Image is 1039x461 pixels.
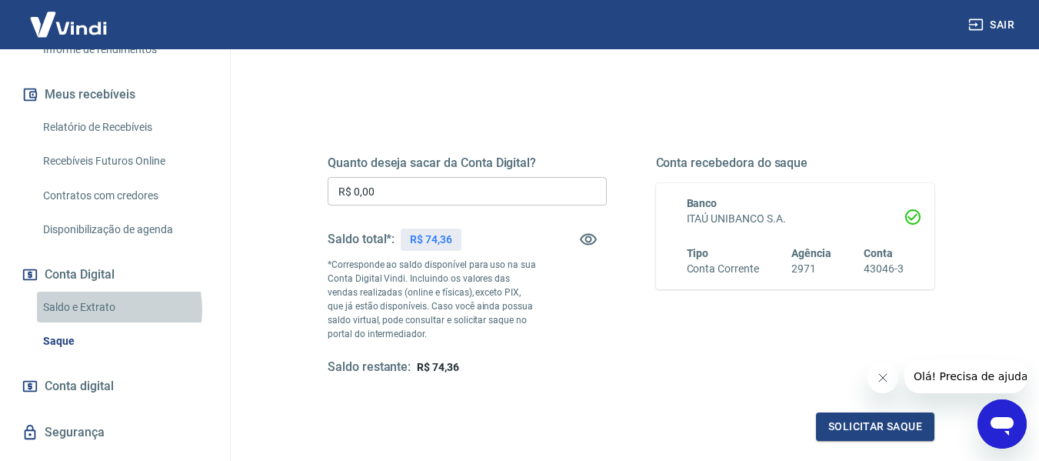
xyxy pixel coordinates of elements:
[18,78,211,112] button: Meus recebíveis
[328,359,411,376] h5: Saldo restante:
[328,258,537,341] p: *Corresponde ao saldo disponível para uso na sua Conta Digital Vindi. Incluindo os valores das ve...
[864,261,904,277] h6: 43046-3
[687,261,759,277] h6: Conta Corrente
[37,145,211,177] a: Recebíveis Futuros Online
[45,376,114,397] span: Conta digital
[37,180,211,212] a: Contratos com credores
[37,34,211,65] a: Informe de rendimentos
[37,112,211,143] a: Relatório de Recebíveis
[37,326,211,357] a: Saque
[417,361,459,373] span: R$ 74,36
[977,399,1027,449] iframe: Botão para abrir a janela de mensagens
[328,155,607,171] h5: Quanto deseja sacar da Conta Digital?
[18,1,118,48] img: Vindi
[867,362,898,393] iframe: Fechar mensagem
[687,247,709,259] span: Tipo
[18,416,211,449] a: Segurança
[904,359,1027,393] iframe: Mensagem da empresa
[410,232,452,248] p: R$ 74,36
[791,247,831,259] span: Agência
[9,11,129,23] span: Olá! Precisa de ajuda?
[791,261,831,277] h6: 2971
[656,155,935,171] h5: Conta recebedora do saque
[37,214,211,246] a: Disponibilização de agenda
[37,292,211,323] a: Saldo e Extrato
[864,247,893,259] span: Conta
[687,197,718,209] span: Banco
[18,258,211,292] button: Conta Digital
[18,369,211,403] a: Conta digital
[816,413,934,441] button: Solicitar saque
[965,11,1021,39] button: Sair
[328,232,395,247] h5: Saldo total*:
[687,211,904,227] h6: ITAÚ UNIBANCO S.A.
